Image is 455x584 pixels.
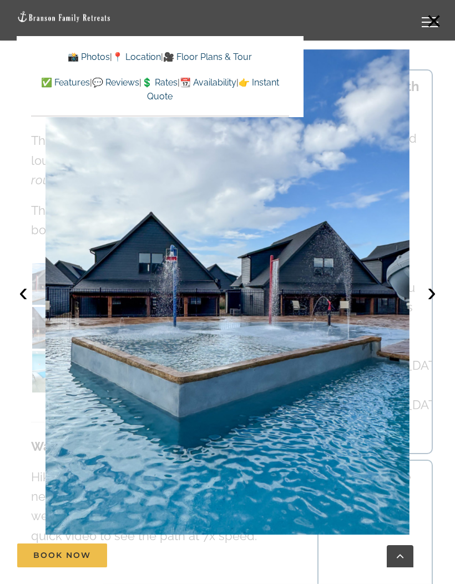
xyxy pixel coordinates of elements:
a: 💲 Rates [141,77,178,88]
p: | | | | [31,75,289,104]
span: Book Now [33,551,91,560]
a: 💬 Reviews [92,77,139,88]
img: Branson Family Retreats Logo [17,11,111,23]
a: Toggle Menu [408,17,452,27]
a: 📆 Availability [180,77,236,88]
a: Book Now [17,543,107,567]
button: ‹ [11,280,36,304]
a: 📸 Photos [68,52,110,62]
a: 🎥 Floor Plans & Tour [163,52,252,62]
a: 👉 Instant Quote [147,77,279,102]
a: 📍 Location [112,52,161,62]
p: | | [31,50,289,64]
a: ✅ Features [41,77,90,88]
button: × [422,9,446,33]
img: Rocky-Shores-neighborhood-pool-1112-scaled.jpg [46,49,410,535]
button: › [419,280,444,304]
